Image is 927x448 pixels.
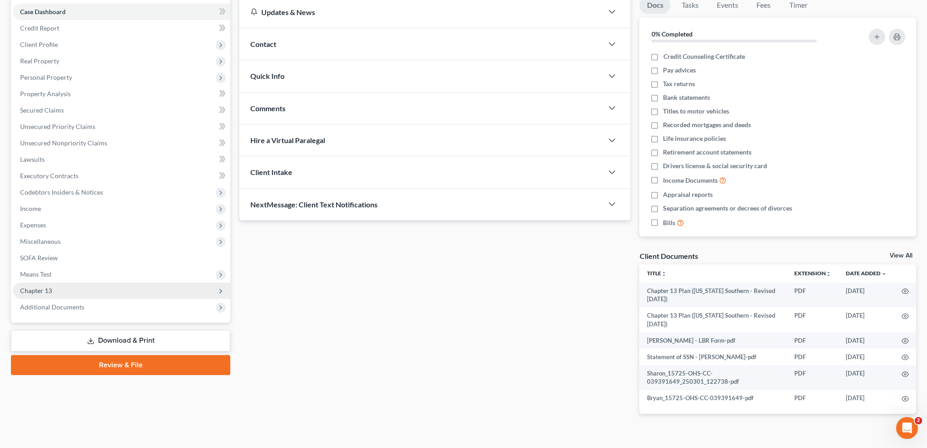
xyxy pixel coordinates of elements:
span: Client Intake [250,168,292,176]
span: Unsecured Priority Claims [20,123,95,130]
span: Hire a Virtual Paralegal [250,136,325,144]
span: Life insurance policies [663,134,726,143]
span: Pay advices [663,66,696,75]
td: PDF [787,283,839,308]
span: Quick Info [250,72,285,80]
a: Unsecured Nonpriority Claims [13,135,230,151]
span: Income [20,205,41,212]
span: Retirement account statements [663,148,751,157]
a: Unsecured Priority Claims [13,118,230,135]
td: PDF [787,307,839,332]
a: Titleunfold_more [647,270,666,277]
span: Unsecured Nonpriority Claims [20,139,107,147]
td: [DATE] [839,283,894,308]
span: Client Profile [20,41,58,48]
span: Means Test [20,270,52,278]
span: Bank statements [663,93,710,102]
td: PDF [787,365,839,390]
td: [DATE] [839,390,894,407]
a: Property Analysis [13,86,230,102]
span: Recorded mortgages and deeds [663,120,751,129]
td: [DATE] [839,307,894,332]
span: Lawsuits [20,155,45,163]
div: Client Documents [639,251,698,261]
span: 2 [915,417,922,424]
span: Executory Contracts [20,172,78,180]
span: Separation agreements or decrees of divorces [663,204,792,213]
a: View All [890,252,912,259]
td: [DATE] [839,365,894,390]
span: Codebtors Insiders & Notices [20,188,103,196]
td: [DATE] [839,332,894,349]
td: PDF [787,332,839,349]
i: unfold_more [661,271,666,277]
span: NextMessage: Client Text Notifications [250,200,378,209]
a: Credit Report [13,20,230,36]
i: unfold_more [826,271,831,277]
a: Download & Print [11,330,230,351]
span: Secured Claims [20,106,64,114]
td: [DATE] [839,349,894,365]
span: Income Documents [663,176,718,185]
span: Additional Documents [20,303,84,311]
td: PDF [787,390,839,407]
a: Secured Claims [13,102,230,118]
a: Lawsuits [13,151,230,168]
span: Miscellaneous [20,237,61,245]
a: Extensionunfold_more [794,270,831,277]
span: Case Dashboard [20,8,66,15]
span: Credit Report [20,24,59,32]
a: Review & File [11,355,230,375]
td: Bryan_15725-OHS-CC-039391649-pdf [639,390,787,407]
span: Personal Property [20,73,72,81]
span: Tax returns [663,79,695,88]
div: Updates & News [250,7,592,17]
span: Chapter 13 [20,287,52,294]
span: SOFA Review [20,254,58,262]
td: Sharon_15725-OHS-CC-039391649_250301_122738-pdf [639,365,787,390]
a: SOFA Review [13,250,230,266]
iframe: Intercom live chat [896,417,918,439]
a: Date Added expand_more [846,270,887,277]
td: PDF [787,349,839,365]
strong: 0% Completed [651,30,692,38]
span: Real Property [20,57,59,65]
a: Executory Contracts [13,168,230,184]
span: Titles to motor vehicles [663,107,729,116]
i: expand_more [881,271,887,277]
span: Drivers license & social security card [663,161,767,170]
span: Appraisal reports [663,190,713,199]
td: [PERSON_NAME] - LBR Form-pdf [639,332,787,349]
td: Statement of SSN - [PERSON_NAME]-pdf [639,349,787,365]
span: Contact [250,40,276,48]
span: Bills [663,218,675,227]
td: Chapter 13 Plan ([US_STATE] Southern - Revised [DATE]) [639,307,787,332]
td: Chapter 13 Plan ([US_STATE] Southern - Revised [DATE]) [639,283,787,308]
a: Case Dashboard [13,4,230,20]
span: Comments [250,104,285,113]
span: Property Analysis [20,90,71,98]
span: Expenses [20,221,46,229]
span: Credit Counseling Certificate [663,52,745,61]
